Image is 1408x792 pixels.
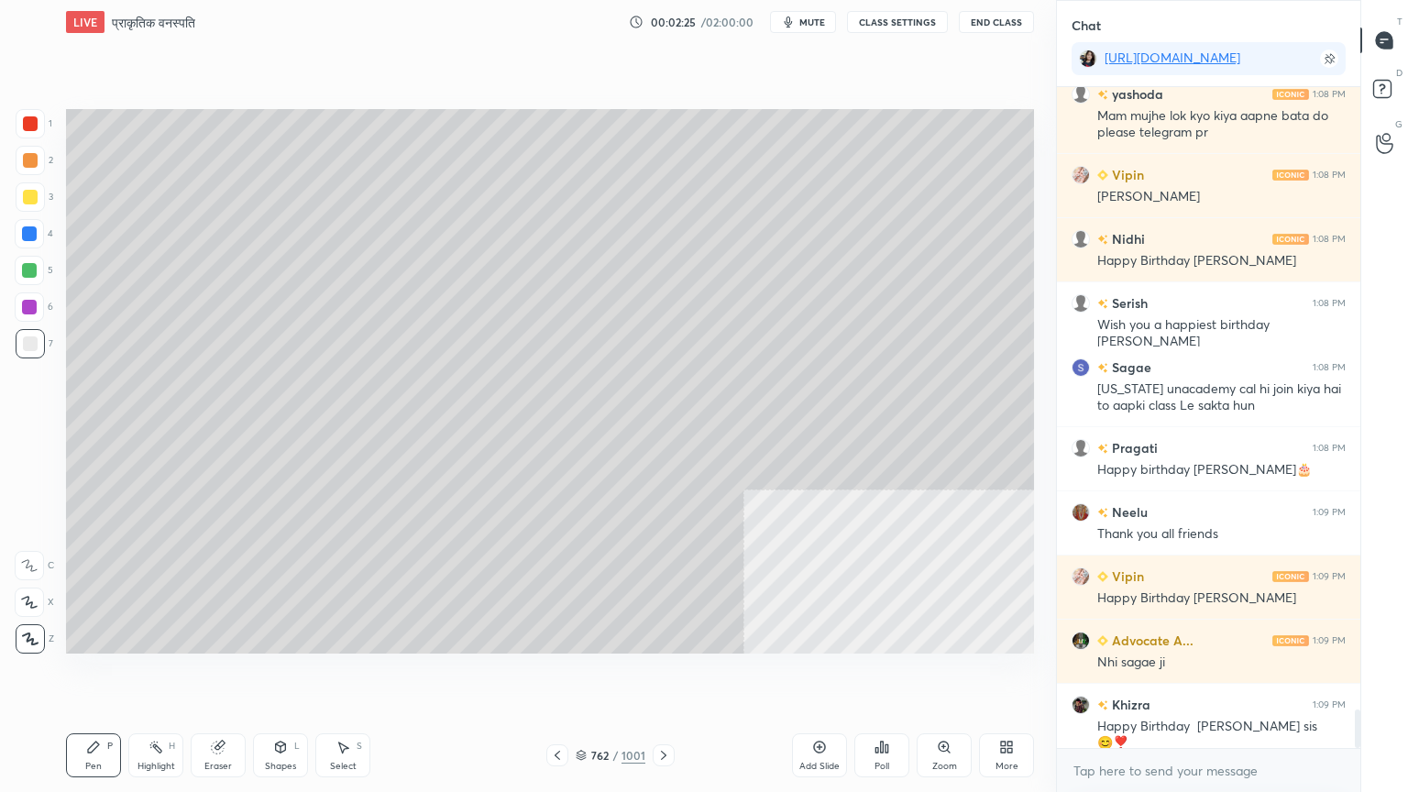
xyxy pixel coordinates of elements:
div: Happy birthday [PERSON_NAME]🎂 [1097,461,1346,479]
img: default.png [1072,294,1090,313]
h6: yashoda [1108,84,1163,104]
div: 3 [16,182,53,212]
div: 762 [590,750,609,761]
div: Nhi sagae ji [1097,654,1346,672]
p: T [1397,15,1402,28]
p: G [1395,117,1402,131]
div: 1:08 PM [1313,234,1346,245]
button: CLASS SETTINGS [847,11,948,33]
img: f28ed427aebd48f4bc5151155dbe1fcf.jpg [1072,166,1090,184]
div: [PERSON_NAME] [1097,188,1346,206]
img: f28ed427aebd48f4bc5151155dbe1fcf.jpg [1072,567,1090,586]
img: 7a0dbe3f2a6c47dd89beafb2d28a7ded.jpg [1072,503,1090,522]
div: 1:08 PM [1313,89,1346,100]
img: no-rating-badge.077c3623.svg [1097,235,1108,245]
img: no-rating-badge.077c3623.svg [1097,700,1108,710]
div: Add Slide [799,762,840,771]
h6: Khizra [1108,695,1150,714]
div: 1001 [621,747,645,764]
div: / [612,750,618,761]
div: 7 [16,329,53,358]
img: no-rating-badge.077c3623.svg [1097,90,1108,100]
h6: Vipin [1108,165,1144,184]
img: no-rating-badge.077c3623.svg [1097,299,1108,309]
div: 6 [15,292,53,322]
h6: Sagae [1108,357,1151,377]
img: iconic-light.a09c19a4.png [1272,234,1309,245]
div: 1:08 PM [1313,362,1346,373]
div: 1:09 PM [1313,507,1346,518]
img: iconic-light.a09c19a4.png [1272,170,1309,181]
img: no-rating-badge.077c3623.svg [1097,508,1108,518]
img: default.png [1072,439,1090,457]
img: Learner_Badge_beginner_1_8b307cf2a0.svg [1097,635,1108,646]
div: Pen [85,762,102,771]
div: 4 [15,219,53,248]
button: End Class [959,11,1034,33]
div: 1:08 PM [1313,170,1346,181]
div: [US_STATE] unacademy cal hi join kiya hai to aapki class Le sakta hun [1097,380,1346,415]
div: Happy Birthday [PERSON_NAME] [1097,589,1346,608]
img: default.png [1072,230,1090,248]
a: [URL][DOMAIN_NAME] [1105,49,1240,66]
div: Thank you all friends [1097,525,1346,544]
div: LIVE [66,11,104,33]
img: 8e79206cb2144bb4a48e2b74f8c7e2db.jpg [1079,49,1097,68]
h6: Vipin [1108,566,1144,586]
div: P [107,742,113,751]
div: X [15,588,54,617]
h6: Pragati [1108,438,1158,457]
div: grid [1057,87,1360,748]
div: Select [330,762,357,771]
img: default.png [1072,85,1090,104]
span: mute [799,16,825,28]
div: Shapes [265,762,296,771]
div: S [357,742,362,751]
img: 3 [1072,358,1090,377]
img: iconic-light.a09c19a4.png [1272,635,1309,646]
div: Eraser [204,762,232,771]
img: 7d53beb2b6274784b34418eb7cd6c706.jpg [1072,632,1090,650]
div: 1:08 PM [1313,443,1346,454]
img: no-rating-badge.077c3623.svg [1097,444,1108,454]
div: 1:08 PM [1313,298,1346,309]
button: mute [770,11,836,33]
div: 1:09 PM [1313,699,1346,710]
div: 1:09 PM [1313,635,1346,646]
div: Happy Birthday [PERSON_NAME] [1097,252,1346,270]
div: L [294,742,300,751]
div: Mam mujhe lok kyo kiya aapne bata do please telegram pr [1097,107,1346,142]
p: D [1396,66,1402,80]
div: 1 [16,109,52,138]
img: iconic-light.a09c19a4.png [1272,571,1309,582]
div: Happy Birthday [PERSON_NAME] sis 😊❣️ [1097,718,1346,753]
div: 5 [15,256,53,285]
h6: Serish [1108,293,1148,313]
div: 2 [16,146,53,175]
h6: Advocate A... [1108,631,1193,650]
div: Wish you a happiest birthday [PERSON_NAME] [1097,316,1346,351]
div: 1:09 PM [1313,571,1346,582]
img: no-rating-badge.077c3623.svg [1097,363,1108,373]
img: iconic-light.a09c19a4.png [1272,89,1309,100]
div: Highlight [137,762,175,771]
div: Zoom [932,762,957,771]
h6: Neelu [1108,502,1148,522]
div: More [995,762,1018,771]
img: Learner_Badge_beginner_1_8b307cf2a0.svg [1097,170,1108,181]
h6: Nidhi [1108,229,1145,248]
img: e45832ae6ebf4b77ba0032fac2605bb8.jpg [1072,696,1090,714]
div: C [15,551,54,580]
h4: प्राकृतिक वनस्पति [112,14,195,31]
img: Learner_Badge_beginner_1_8b307cf2a0.svg [1097,571,1108,582]
div: Poll [874,762,889,771]
div: H [169,742,175,751]
div: Z [16,624,54,654]
p: Chat [1057,1,1116,49]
